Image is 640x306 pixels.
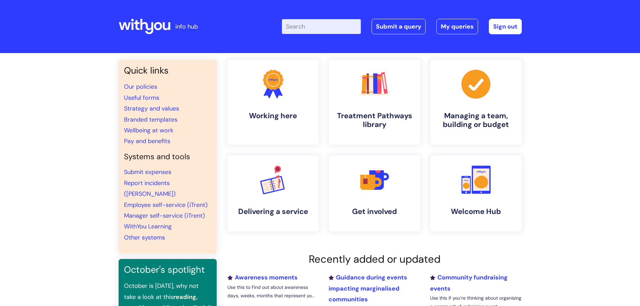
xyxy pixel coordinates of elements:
[124,152,211,162] h4: Systems and tools
[233,112,313,120] h4: Working here
[282,19,361,34] input: Search
[124,126,173,134] a: Wellbeing at work
[334,207,415,216] h4: Get involved
[233,207,313,216] h4: Delivering a service
[124,116,177,124] a: Branded templates
[227,156,319,231] a: Delivering a service
[430,60,522,145] a: Managing a team, building or budget
[372,19,426,34] a: Submit a query
[124,233,165,242] a: Other systems
[124,222,172,230] a: WithYou Learning
[329,156,420,231] a: Get involved
[124,264,211,275] h3: October's spotlight
[124,94,159,102] a: Useful forms
[436,112,516,129] h4: Managing a team, building or budget
[227,273,298,281] a: Awareness moments
[227,283,319,300] p: Use this to Find out about awareness days, weeks, months that represent yo...
[124,168,171,176] a: Submit expenses
[334,112,415,129] h4: Treatment Pathways library
[124,212,205,220] a: Manager self-service (iTrent)
[436,207,516,216] h4: Welcome Hub
[329,60,420,145] a: Treatment Pathways library
[124,83,157,91] a: Our policies
[489,19,522,34] a: Sign out
[430,156,522,231] a: Welcome Hub
[282,19,522,34] div: | -
[430,273,508,292] a: Community fundraising events
[124,104,179,113] a: Strategy and values
[124,179,176,198] a: Report incidents ([PERSON_NAME])
[124,65,211,76] h3: Quick links
[436,19,478,34] a: My queries
[124,201,208,209] a: Employee self-service (iTrent)
[175,21,198,32] p: info hub
[227,60,319,145] a: Working here
[124,137,170,145] a: Pay and benefits
[227,253,522,265] h2: Recently added or updated
[329,273,407,303] a: Guidance during events impacting marginalised communities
